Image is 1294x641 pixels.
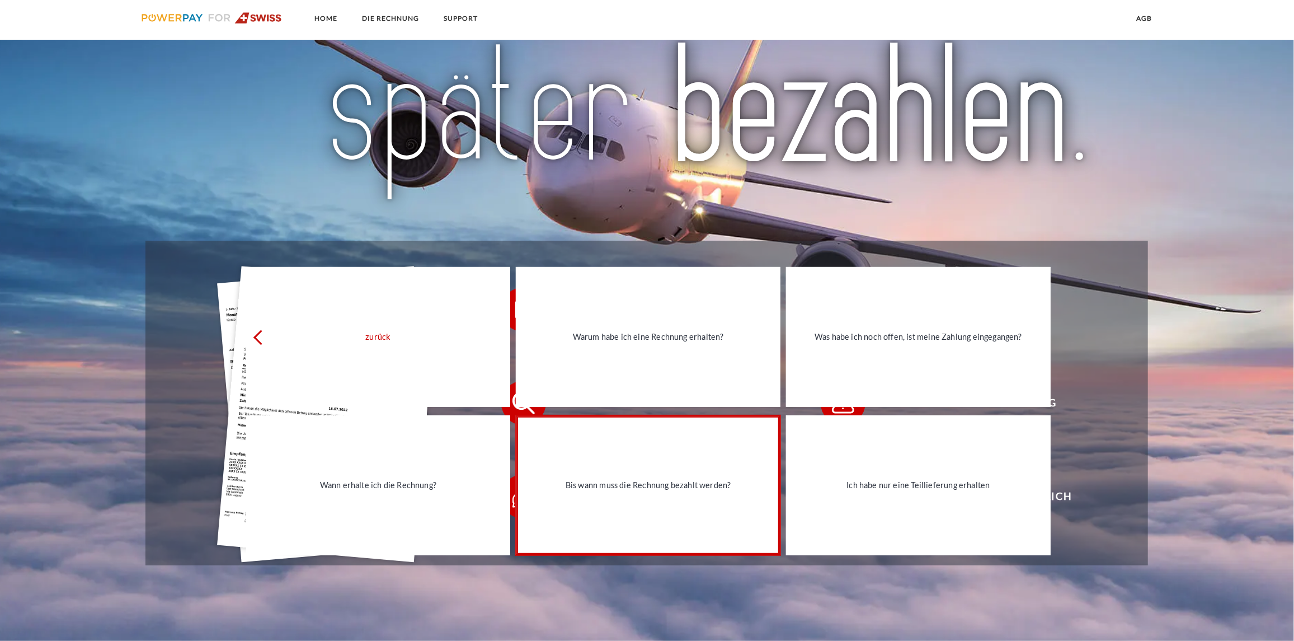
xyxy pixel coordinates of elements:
a: SUPPORT [434,8,487,29]
div: Wann erhalte ich die Rechnung? [253,478,504,493]
a: Home [305,8,347,29]
a: agb [1127,8,1162,29]
div: Warum habe ich eine Rechnung erhalten? [523,330,774,345]
div: zurück [253,330,504,345]
img: logo-swiss.svg [142,12,282,24]
div: Ich habe nur eine Teillieferung erhalten [793,478,1044,493]
a: Was habe ich noch offen, ist meine Zahlung eingegangen? [786,267,1051,407]
a: DIE RECHNUNG [352,8,429,29]
div: Was habe ich noch offen, ist meine Zahlung eingegangen? [793,330,1044,345]
div: Bis wann muss die Rechnung bezahlt werden? [523,478,774,493]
